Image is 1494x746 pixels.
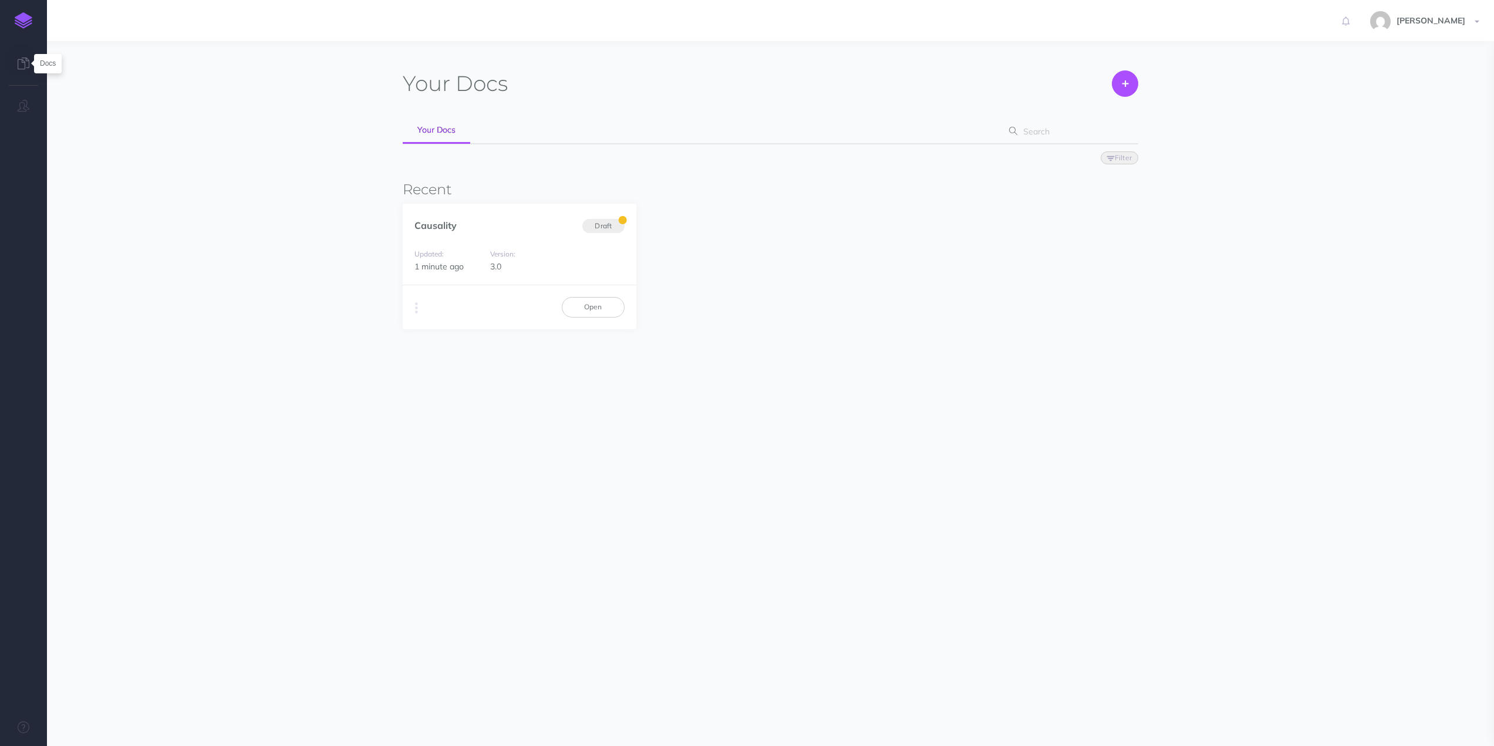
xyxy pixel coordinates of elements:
[417,124,456,135] span: Your Docs
[1391,15,1471,26] span: [PERSON_NAME]
[490,249,515,258] small: Version:
[15,12,32,29] img: logo-mark.svg
[414,249,444,258] small: Updated:
[403,182,1138,197] h3: Recent
[403,70,508,97] h1: Docs
[403,117,470,144] a: Your Docs
[1101,151,1138,164] button: Filter
[414,220,457,231] a: Causality
[1020,121,1120,142] input: Search
[415,300,418,316] i: More actions
[562,297,625,317] a: Open
[490,261,501,272] span: 3.0
[403,70,450,96] span: Your
[414,261,464,272] span: 1 minute ago
[1370,11,1391,32] img: 5e65f80bd5f055f0ce8376a852e1104c.jpg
